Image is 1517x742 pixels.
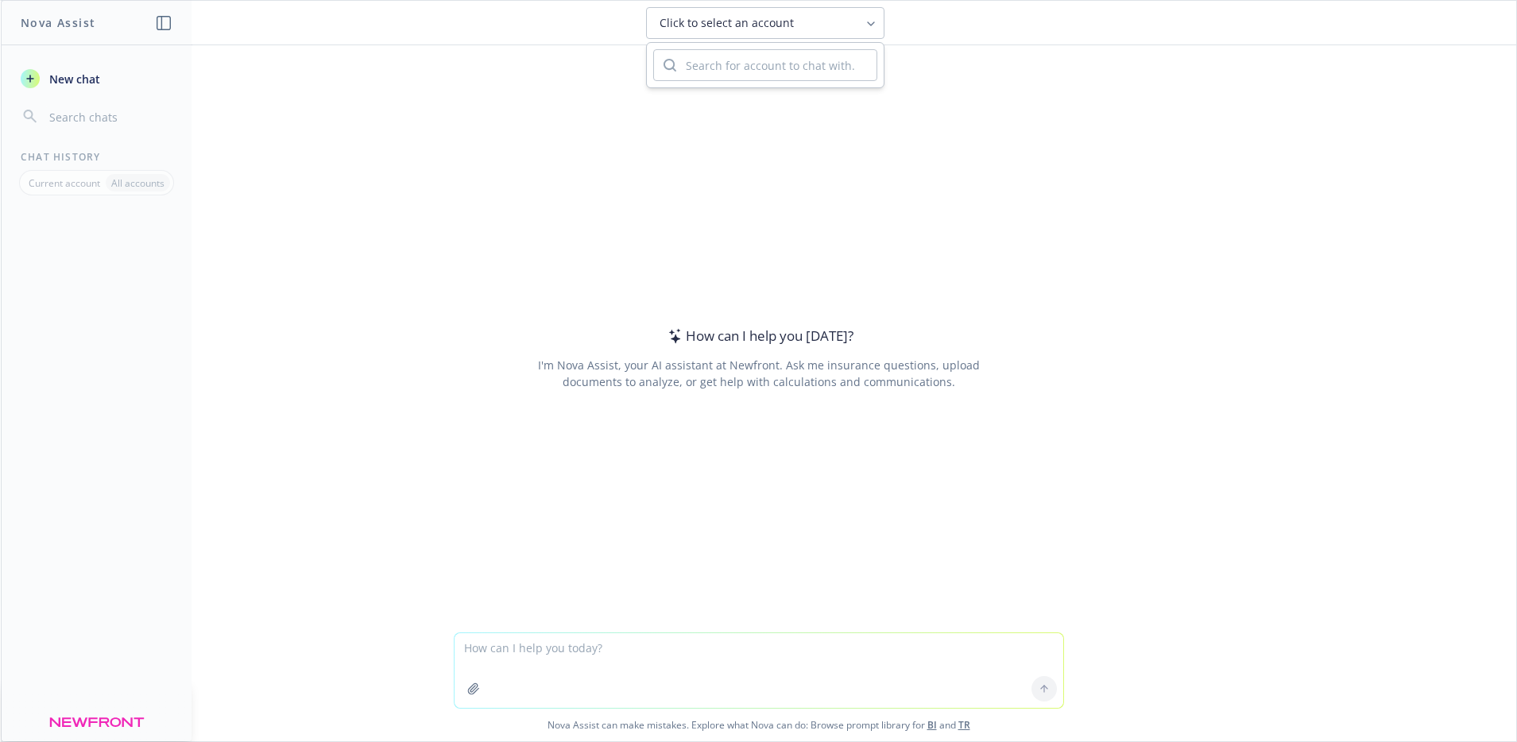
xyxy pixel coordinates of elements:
[535,357,982,390] div: I'm Nova Assist, your AI assistant at Newfront. Ask me insurance questions, upload documents to a...
[958,718,970,732] a: TR
[21,14,95,31] h1: Nova Assist
[7,709,1510,741] span: Nova Assist can make mistakes. Explore what Nova can do: Browse prompt library for and
[29,176,100,190] p: Current account
[664,59,676,71] svg: Search
[664,326,853,346] div: How can I help you [DATE]?
[927,718,937,732] a: BI
[646,7,884,39] button: Click to select an account
[676,50,877,80] input: Search for account to chat with...
[14,64,179,93] button: New chat
[2,150,192,164] div: Chat History
[111,176,164,190] p: All accounts
[46,71,100,87] span: New chat
[46,106,172,128] input: Search chats
[660,15,794,31] span: Click to select an account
